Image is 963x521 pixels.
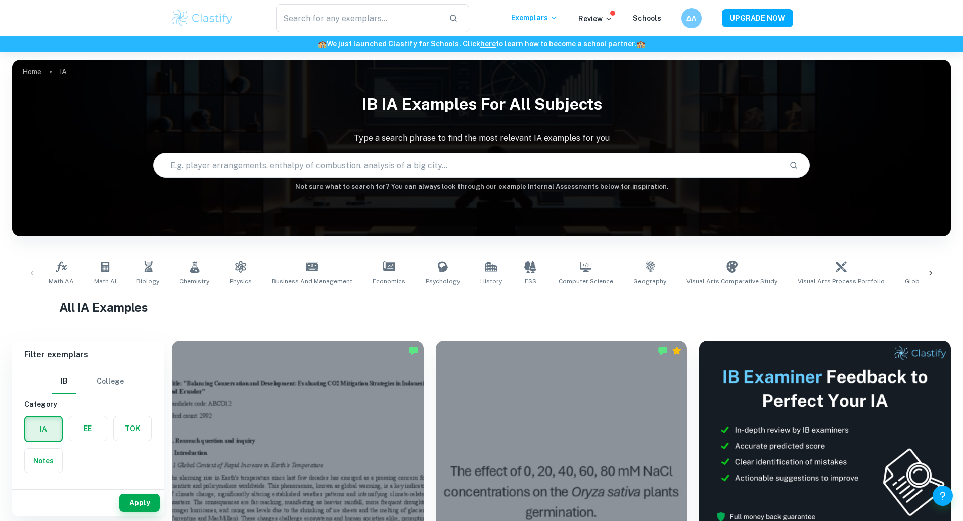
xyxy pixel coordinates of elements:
[785,157,802,174] button: Search
[52,369,124,394] div: Filter type choice
[114,416,151,441] button: TOK
[373,277,405,286] span: Economics
[426,277,460,286] span: Psychology
[480,277,502,286] span: History
[12,132,951,145] p: Type a search phrase to find the most relevant IA examples for you
[511,12,558,23] p: Exemplars
[525,277,536,286] span: ESS
[60,66,67,77] p: IA
[636,40,645,48] span: 🏫
[480,40,496,48] a: here
[170,8,235,28] img: Clastify logo
[408,346,419,356] img: Marked
[52,369,76,394] button: IB
[94,277,116,286] span: Math AI
[49,277,74,286] span: Math AA
[12,341,164,369] h6: Filter exemplars
[154,151,782,179] input: E.g. player arrangements, enthalpy of combustion, analysis of a big city...
[276,4,441,32] input: Search for any exemplars...
[578,13,613,24] p: Review
[685,13,697,24] h6: ΔΛ
[25,449,62,473] button: Notes
[658,346,668,356] img: Marked
[2,38,961,50] h6: We just launched Clastify for Schools. Click to learn how to become a school partner.
[798,277,885,286] span: Visual Arts Process Portfolio
[722,9,793,27] button: UPGRADE NOW
[59,298,904,316] h1: All IA Examples
[136,277,159,286] span: Biology
[681,8,702,28] button: ΔΛ
[686,277,777,286] span: Visual Arts Comparative Study
[905,277,949,286] span: Global Politics
[12,88,951,120] h1: IB IA examples for all subjects
[633,14,661,22] a: Schools
[272,277,352,286] span: Business and Management
[933,486,953,506] button: Help and Feedback
[22,65,41,79] a: Home
[672,346,682,356] div: Premium
[559,277,613,286] span: Computer Science
[24,399,152,410] h6: Category
[25,417,62,441] button: IA
[12,182,951,192] h6: Not sure what to search for? You can always look through our example Internal Assessments below f...
[318,40,327,48] span: 🏫
[230,277,252,286] span: Physics
[69,416,107,441] button: EE
[97,369,124,394] button: College
[633,277,666,286] span: Geography
[179,277,209,286] span: Chemistry
[119,494,160,512] button: Apply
